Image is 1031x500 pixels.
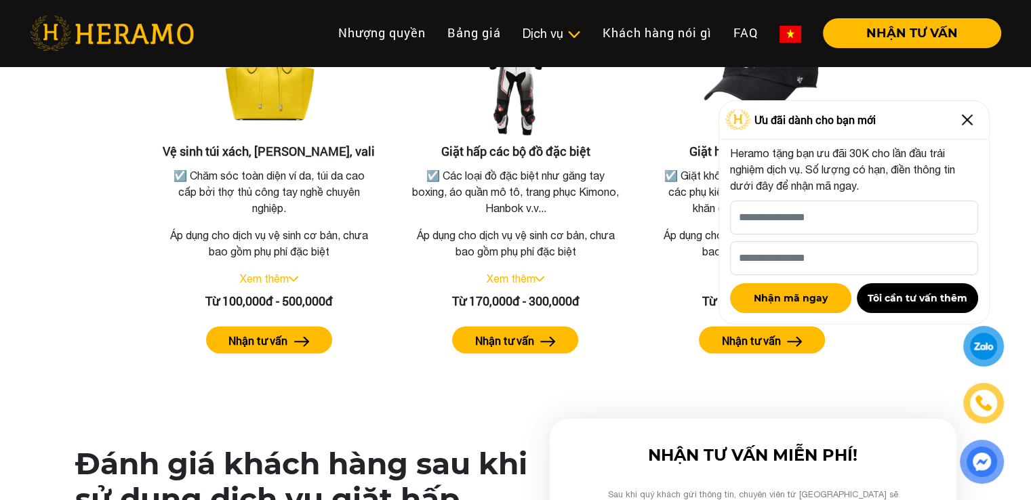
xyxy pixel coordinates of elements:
[240,272,289,285] a: Xem thêm
[823,18,1001,48] button: NHẬN TƯ VẤN
[654,327,870,354] a: Nhận tư vấn arrow
[161,144,377,159] h3: Vệ sinh túi xách, [PERSON_NAME], vali
[754,112,876,128] span: Ưu đãi dành cho bạn mới
[523,24,581,43] div: Dịch vụ
[780,26,801,43] img: vn-flag.png
[327,18,437,47] a: Nhượng quyền
[540,337,556,347] img: arrow
[437,18,512,47] a: Bảng giá
[592,18,723,47] a: Khách hàng nói gì
[730,283,851,313] button: Nhận mã ngay
[956,109,978,131] img: Close
[657,167,867,216] p: ☑️ Giặt khô, chăm sóc tỉ mỉ từng chi tiết các phụ kiện đi kèm như cà vạt, dây nịt, khăn choàng cổ...
[787,337,803,347] img: arrow
[721,333,780,349] label: Nhận tư vấn
[474,333,533,349] label: Nhận tư vấn
[730,145,978,194] p: Heramo tặng bạn ưu đãi 30K cho lần đầu trải nghiệm dịch vụ. Số lượng có hạn, điền thông tin dưới ...
[601,446,905,465] h3: NHẬN TƯ VẤN MIỄN PHÍ!
[447,9,583,144] img: Giặt hấp các bộ đồ đặc biệt
[161,327,377,354] a: Nhận tư vấn arrow
[408,227,624,259] p: Áp dụng cho dịch vụ vệ sinh cơ bản, chưa bao gồm phụ phí đặc biệt
[408,292,624,310] div: Từ 170,000đ - 300,000đ
[654,227,870,259] p: Áp dụng cho dịch vụ vệ sinh cơ bản, chưa bao gồm phụ phí đặc biệt
[161,292,377,310] div: Từ 100,000đ - 500,000đ
[567,28,581,41] img: subToggleIcon
[486,272,535,285] a: Xem thêm
[725,110,751,130] img: Logo
[408,144,624,159] h3: Giặt hấp các bộ đồ đặc biệt
[294,337,310,347] img: arrow
[654,144,870,159] h3: Giặt hấp các phụ kiện khác
[535,276,544,282] img: arrow_down.svg
[201,9,337,144] img: Vệ sinh túi xách, balo, vali
[963,383,1004,423] a: phone-icon
[654,292,870,310] div: Từ 45,000đ - 120,000đ
[857,283,978,313] button: Tôi cần tư vấn thêm
[289,276,298,282] img: arrow_down.svg
[812,27,1001,39] a: NHẬN TƯ VẤN
[30,16,194,51] img: heramo-logo.png
[228,333,287,349] label: Nhận tư vấn
[161,227,377,259] p: Áp dụng cho dịch vụ vệ sinh cơ bản, chưa bao gồm phụ phí đặc biệt
[164,167,374,216] p: ☑️ Chăm sóc toàn diện ví da, túi da cao cấp bởi thợ thủ công tay nghề chuyên nghiệp.
[975,395,992,411] img: phone-icon
[411,167,621,216] p: ☑️ Các loại đồ đặc biệt như găng tay boxing, áo quần mô tô, trang phục Kimono, Hanbok v.v...
[694,9,830,144] img: Giặt hấp các phụ kiện khác
[452,327,578,354] button: Nhận tư vấn
[723,18,769,47] a: FAQ
[408,327,624,354] a: Nhận tư vấn arrow
[699,327,825,354] button: Nhận tư vấn
[206,327,332,354] button: Nhận tư vấn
